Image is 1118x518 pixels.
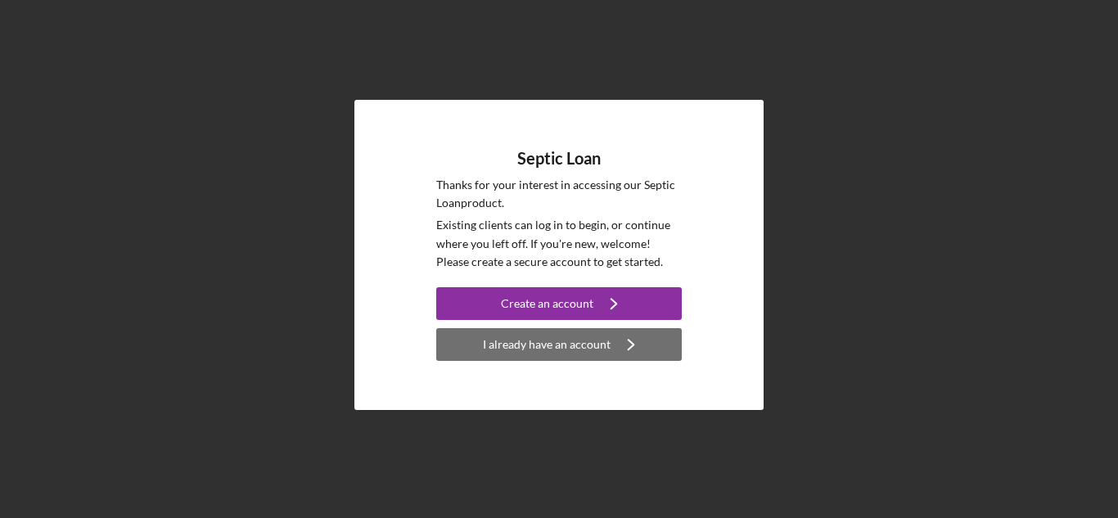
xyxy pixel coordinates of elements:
[436,176,682,213] p: Thanks for your interest in accessing our Septic Loan product.
[501,287,593,320] div: Create an account
[436,287,682,324] a: Create an account
[436,287,682,320] button: Create an account
[436,328,682,361] button: I already have an account
[483,328,611,361] div: I already have an account
[517,149,601,168] h4: Septic Loan
[436,216,682,271] p: Existing clients can log in to begin, or continue where you left off. If you're new, welcome! Ple...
